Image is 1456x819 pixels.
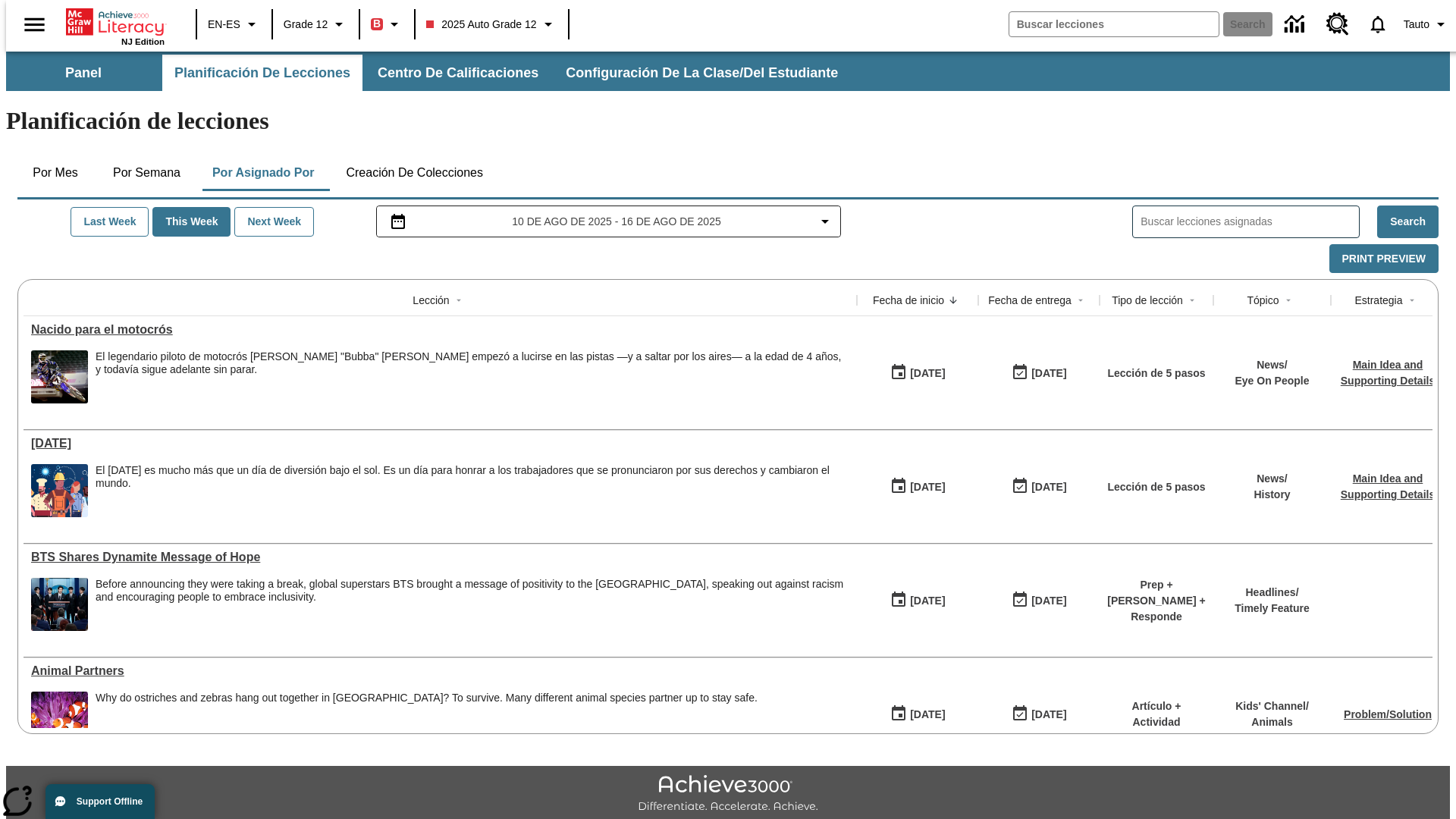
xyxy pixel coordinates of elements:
[910,705,945,724] div: [DATE]
[31,464,88,517] img: A banner with a blue background shows an illustrated row of diverse men and women dressed in clot...
[31,578,88,631] img: BTS members wearing matching suits, speak at a podium at the White House.
[1254,487,1290,503] p: History
[96,692,758,704] div: Why do ostriches and zebras hang out together in [GEOGRAPHIC_DATA]? To survive. Many different an...
[1183,291,1201,309] button: Sort
[6,107,1450,135] h1: Planificación de lecciones
[885,472,950,501] button: 07/23/25: Primer día en que estuvo disponible la lección
[1403,291,1421,309] button: Sort
[208,17,240,33] span: EN-ES
[885,359,950,388] button: 08/04/25: Primer día en que estuvo disponible la lección
[910,364,945,383] div: [DATE]
[1235,714,1309,730] p: Animals
[373,14,381,33] span: B
[1107,479,1205,495] p: Lección de 5 pasos
[944,291,962,309] button: Sort
[1235,601,1310,617] p: Timely Feature
[1141,211,1359,233] input: Buscar lecciones asignadas
[1404,17,1429,33] span: Tauto
[383,212,835,231] button: Seleccione el intervalo de fechas opción del menú
[1107,366,1205,381] p: Lección de 5 pasos
[1341,359,1435,387] a: Main Idea and Supporting Details
[1377,206,1439,238] button: Search
[1358,5,1398,44] a: Notificaciones
[121,37,165,46] span: NJ Edition
[202,11,267,38] button: Language: EN-ES, Selecciona un idioma
[31,323,849,337] div: Nacido para el motocrós
[1031,478,1066,497] div: [DATE]
[1235,585,1310,601] p: Headlines /
[31,323,849,337] a: Nacido para el motocrós, Lessons
[17,155,93,191] button: Por mes
[96,692,758,745] div: Why do ostriches and zebras hang out together in Africa? To survive. Many different animal specie...
[31,437,849,450] a: Día del Trabajo, Lessons
[1072,291,1090,309] button: Sort
[1031,591,1066,610] div: [DATE]
[96,350,849,403] div: El legendario piloto de motocrós James "Bubba" Stewart empezó a lucirse en las pistas —y a saltar...
[66,7,165,37] a: Portada
[365,11,409,38] button: Boost El color de la clase es rojo. Cambiar el color de la clase.
[12,2,57,47] button: Abrir el menú lateral
[1279,291,1298,309] button: Sort
[420,11,563,38] button: Class: 2025 Auto Grade 12, Selecciona una clase
[988,293,1072,308] div: Fecha de entrega
[234,207,314,237] button: Next Week
[1006,359,1072,388] button: 08/10/25: Último día en que podrá accederse la lección
[1235,357,1309,373] p: News /
[638,775,818,814] img: Achieve3000 Differentiate Accelerate Achieve
[152,207,231,237] button: This Week
[284,17,328,33] span: Grade 12
[885,586,950,615] button: 07/11/25: Primer día en que estuvo disponible la lección
[1006,700,1072,729] button: 06/30/26: Último día en que podrá accederse la lección
[1329,244,1439,274] button: Print Preview
[910,478,945,497] div: [DATE]
[66,5,165,46] div: Portada
[6,55,852,91] div: Subbarra de navegación
[1006,586,1072,615] button: 08/10/25: Último día en que podrá accederse la lección
[96,578,849,604] div: Before announcing they were taking a break, global superstars BTS brought a message of positivity...
[1009,12,1219,36] input: search field
[1031,705,1066,724] div: [DATE]
[1341,472,1435,500] a: Main Idea and Supporting Details
[45,784,155,819] button: Support Offline
[31,664,849,678] div: Animal Partners
[31,551,849,564] div: BTS Shares Dynamite Message of Hope
[1235,698,1309,714] p: Kids' Channel /
[1031,364,1066,383] div: [DATE]
[8,55,159,91] button: Panel
[96,350,849,376] p: El legendario piloto de motocrós [PERSON_NAME] "Bubba" [PERSON_NAME] empezó a lucirse en las pist...
[71,207,149,237] button: Last Week
[101,155,193,191] button: Por semana
[873,293,944,308] div: Fecha de inicio
[77,796,143,807] span: Support Offline
[31,664,849,678] a: Animal Partners, Lessons
[1247,293,1279,308] div: Tópico
[162,55,362,91] button: Planificación de lecciones
[31,692,88,745] img: Three clownfish swim around a purple anemone.
[31,437,849,450] div: Día del Trabajo
[1398,11,1456,38] button: Perfil/Configuración
[1107,698,1206,730] p: Artículo + Actividad
[1112,293,1183,308] div: Tipo de lección
[1006,472,1072,501] button: 06/30/26: Último día en que podrá accederse la lección
[96,578,849,631] div: Before announcing they were taking a break, global superstars BTS brought a message of positivity...
[366,55,551,91] button: Centro de calificaciones
[96,464,849,490] div: El [DATE] es mucho más que un día de diversión bajo el sol. Es un día para honrar a los trabajado...
[910,591,945,610] div: [DATE]
[96,464,849,517] div: El Día del Trabajo es mucho más que un día de diversión bajo el sol. Es un día para honrar a los ...
[334,155,495,191] button: Creación de colecciones
[1276,4,1317,45] a: Centro de información
[554,55,850,91] button: Configuración de la clase/del estudiante
[816,212,834,231] svg: Collapse Date Range Filter
[885,700,950,729] button: 07/07/25: Primer día en que estuvo disponible la lección
[1317,4,1358,45] a: Centro de recursos, Se abrirá en una pestaña nueva.
[450,291,468,309] button: Sort
[200,155,327,191] button: Por asignado por
[413,293,449,308] div: Lección
[1235,373,1309,389] p: Eye On People
[31,350,88,403] img: Motocross racer James Stewart flies through the air on his dirt bike.
[6,52,1450,91] div: Subbarra de navegación
[426,17,536,33] span: 2025 Auto Grade 12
